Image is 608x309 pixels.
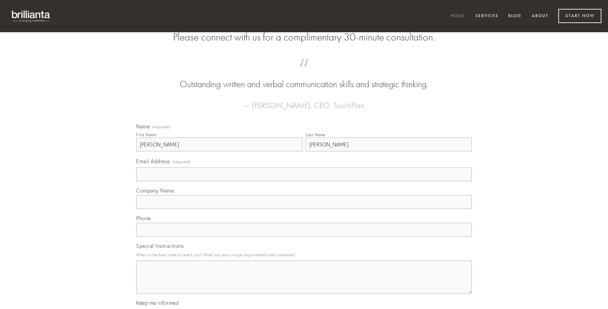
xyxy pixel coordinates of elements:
[152,125,170,129] span: (required)
[471,11,503,22] a: Services
[527,11,553,22] a: About
[172,157,191,166] span: (required)
[136,243,184,249] span: Special Instructions
[147,91,461,112] figcaption: — [PERSON_NAME], CEO, TouchPlan
[504,11,526,22] a: Blog
[136,31,472,43] h2: Please connect with us for a complimentary 30-minute consultation.
[147,65,461,78] span: “
[136,299,179,306] span: Keep me informed
[136,123,150,130] span: Name
[136,158,170,165] span: Email Address
[136,187,174,194] span: Company Name
[446,11,469,22] a: Home
[136,250,472,259] p: What is the best time to reach you? What are your unique requirements and timelines?
[306,132,325,137] div: Last Name
[136,132,156,137] div: First Name
[147,65,461,91] blockquote: Outstanding written and verbal communication skills and strategic thinking.
[7,7,56,26] img: brillianta - research, strategy, marketing
[558,9,601,23] a: Start Now
[136,215,151,221] span: Phone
